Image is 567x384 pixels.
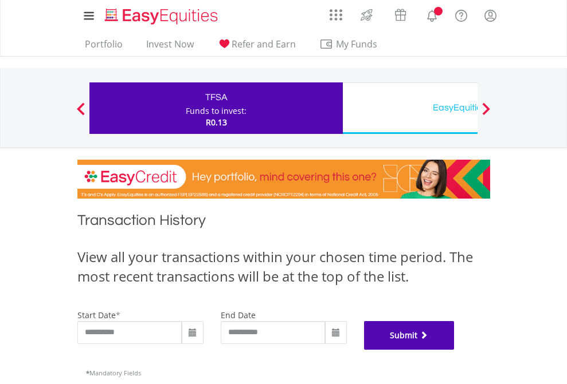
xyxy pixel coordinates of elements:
[391,6,410,24] img: vouchers-v2.svg
[232,38,296,50] span: Refer and Earn
[213,38,300,56] a: Refer and Earn
[69,108,92,120] button: Previous
[142,38,198,56] a: Invest Now
[417,3,447,26] a: Notifications
[186,105,247,117] div: Funds to invest:
[80,38,127,56] a: Portfolio
[77,210,490,236] h1: Transaction History
[330,9,342,21] img: grid-menu-icon.svg
[319,37,394,52] span: My Funds
[86,369,141,377] span: Mandatory Fields
[77,160,490,199] img: EasyCredit Promotion Banner
[475,108,498,120] button: Next
[384,3,417,24] a: Vouchers
[447,3,476,26] a: FAQ's and Support
[476,3,505,28] a: My Profile
[206,117,227,128] span: R0.13
[96,89,336,105] div: TFSA
[364,321,455,350] button: Submit
[103,7,222,26] img: EasyEquities_Logo.png
[77,310,116,320] label: start date
[77,247,490,287] div: View all your transactions within your chosen time period. The most recent transactions will be a...
[322,3,350,21] a: AppsGrid
[221,310,256,320] label: end date
[100,3,222,26] a: Home page
[357,6,376,24] img: thrive-v2.svg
